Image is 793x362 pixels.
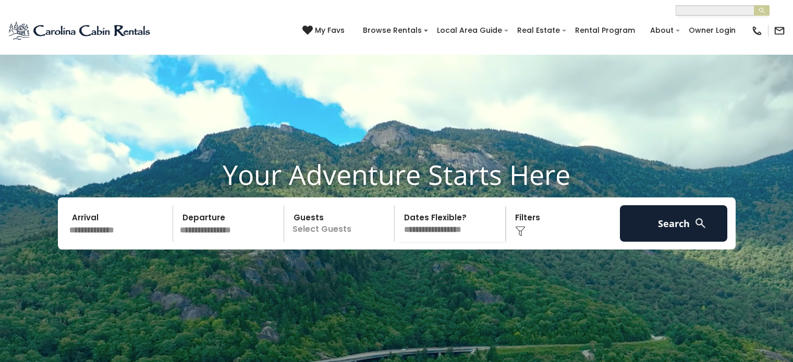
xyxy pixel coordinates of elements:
[774,25,785,36] img: mail-regular-black.png
[684,22,741,39] a: Owner Login
[287,205,395,242] p: Select Guests
[8,20,152,41] img: Blue-2.png
[8,158,785,191] h1: Your Adventure Starts Here
[512,22,565,39] a: Real Estate
[358,22,427,39] a: Browse Rentals
[302,25,347,36] a: My Favs
[645,22,679,39] a: About
[315,25,345,36] span: My Favs
[694,217,707,230] img: search-regular-white.png
[432,22,507,39] a: Local Area Guide
[515,226,526,236] img: filter--v1.png
[570,22,640,39] a: Rental Program
[751,25,763,36] img: phone-regular-black.png
[620,205,728,242] button: Search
